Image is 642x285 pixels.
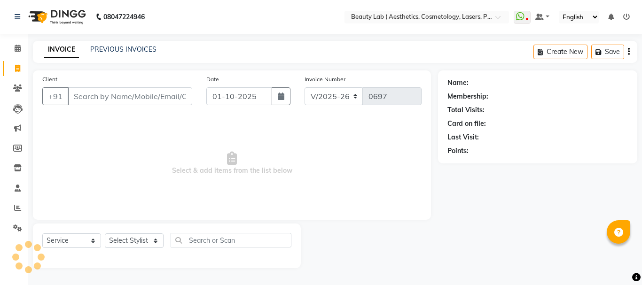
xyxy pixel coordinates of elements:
input: Search or Scan [171,233,291,247]
div: Name: [447,78,469,88]
img: logo [24,4,88,30]
label: Invoice Number [305,75,345,84]
button: Create New [533,45,587,59]
div: Points: [447,146,469,156]
button: +91 [42,87,69,105]
label: Client [42,75,57,84]
div: Total Visits: [447,105,485,115]
div: Card on file: [447,119,486,129]
div: Membership: [447,92,488,101]
b: 08047224946 [103,4,145,30]
iframe: chat widget [603,247,633,276]
span: Select & add items from the list below [42,116,422,210]
button: Save [591,45,624,59]
a: INVOICE [44,41,79,58]
label: Date [206,75,219,84]
a: PREVIOUS INVOICES [90,45,157,54]
input: Search by Name/Mobile/Email/Code [68,87,192,105]
div: Last Visit: [447,132,479,142]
